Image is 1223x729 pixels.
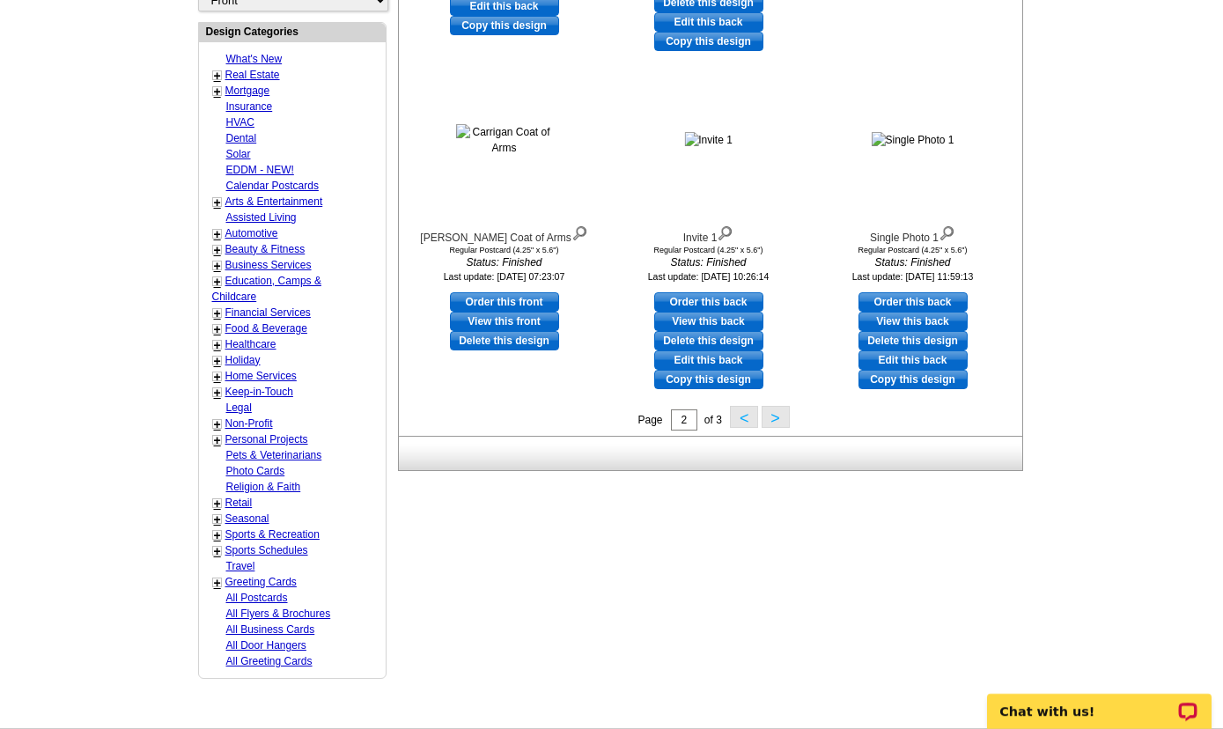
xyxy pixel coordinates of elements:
[225,259,312,271] a: Business Services
[408,246,601,254] div: Regular Postcard (4.25" x 5.6")
[225,322,307,335] a: Food & Beverage
[225,576,297,588] a: Greeting Cards
[225,227,278,239] a: Automotive
[214,85,221,99] a: +
[648,271,770,282] small: Last update: [DATE] 10:26:14
[225,85,270,97] a: Mortgage
[450,331,559,350] a: Delete this design
[654,32,763,51] a: Copy this design
[225,528,320,541] a: Sports & Recreation
[214,354,221,368] a: +
[226,560,255,572] a: Travel
[684,132,733,148] img: Invite 1
[858,331,968,350] a: Delete this design
[408,254,601,270] i: Status: Finished
[214,433,221,447] a: +
[654,312,763,331] a: View this back
[225,370,297,382] a: Home Services
[612,254,806,270] i: Status: Finished
[654,331,763,350] a: Delete this design
[214,338,221,352] a: +
[226,449,322,461] a: Pets & Veterinarians
[654,292,763,312] a: use this design
[214,544,221,558] a: +
[214,227,221,241] a: +
[226,211,297,224] a: Assisted Living
[450,312,559,331] a: View this front
[226,623,315,636] a: All Business Cards
[450,16,559,35] a: Copy this design
[612,222,806,246] div: Invite 1
[852,271,974,282] small: Last update: [DATE] 11:59:13
[214,576,221,590] a: +
[225,433,308,445] a: Personal Projects
[214,370,221,384] a: +
[226,655,313,667] a: All Greeting Cards
[762,406,790,428] button: >
[816,246,1010,254] div: Regular Postcard (4.25" x 5.6")
[214,306,221,320] a: +
[612,246,806,254] div: Regular Postcard (4.25" x 5.6")
[225,338,276,350] a: Healthcare
[214,512,221,526] a: +
[858,312,968,331] a: View this back
[939,222,955,241] img: view design details
[816,254,1010,270] i: Status: Finished
[858,292,968,312] a: use this design
[571,222,588,241] img: view design details
[444,271,565,282] small: Last update: [DATE] 07:23:07
[214,275,221,289] a: +
[226,639,306,652] a: All Door Hangers
[225,512,269,525] a: Seasonal
[225,195,323,208] a: Arts & Entertainment
[214,386,221,400] a: +
[450,292,559,312] a: use this design
[408,222,601,246] div: [PERSON_NAME] Coat of Arms
[214,195,221,210] a: +
[214,259,221,273] a: +
[214,243,221,257] a: +
[976,674,1223,729] iframe: LiveChat chat widget
[226,180,319,192] a: Calendar Postcards
[225,306,311,319] a: Financial Services
[816,222,1010,246] div: Single Photo 1
[225,386,293,398] a: Keep-in-Touch
[214,322,221,336] a: +
[214,69,221,83] a: +
[226,607,331,620] a: All Flyers & Brochures
[226,132,257,144] a: Dental
[199,23,386,40] div: Design Categories
[858,350,968,370] a: edit this design
[225,354,261,366] a: Holiday
[654,370,763,389] a: Copy this design
[225,417,273,430] a: Non-Profit
[226,401,252,414] a: Legal
[214,528,221,542] a: +
[214,417,221,431] a: +
[858,370,968,389] a: Copy this design
[226,116,254,129] a: HVAC
[226,53,283,65] a: What's New
[226,148,251,160] a: Solar
[730,406,758,428] button: <
[226,164,294,176] a: EDDM - NEW!
[226,592,288,604] a: All Postcards
[214,497,221,511] a: +
[654,350,763,370] a: edit this design
[226,481,301,493] a: Religion & Faith
[225,243,306,255] a: Beauty & Fitness
[226,465,285,477] a: Photo Cards
[704,414,722,426] span: of 3
[654,12,763,32] a: edit this design
[717,222,733,241] img: view design details
[637,414,662,426] span: Page
[225,69,280,81] a: Real Estate
[456,124,553,156] img: Carrigan Coat of Arms
[212,275,321,303] a: Education, Camps & Childcare
[225,544,308,556] a: Sports Schedules
[226,100,273,113] a: Insurance
[871,132,954,148] img: Single Photo 1
[225,497,253,509] a: Retail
